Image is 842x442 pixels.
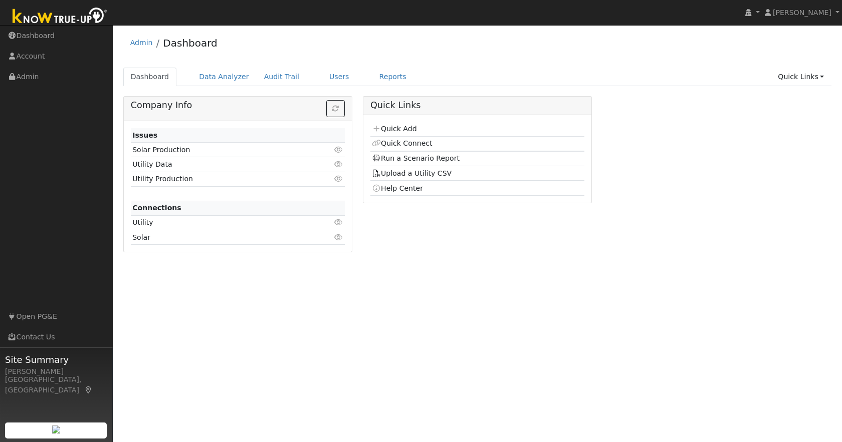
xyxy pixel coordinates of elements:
a: Admin [130,39,153,47]
i: Click to view [334,161,343,168]
td: Utility [131,215,310,230]
h5: Quick Links [370,100,584,111]
strong: Connections [132,204,181,212]
a: Users [322,68,357,86]
span: Site Summary [5,353,107,366]
td: Solar [131,230,310,245]
div: [GEOGRAPHIC_DATA], [GEOGRAPHIC_DATA] [5,374,107,395]
a: Quick Links [770,68,831,86]
a: Dashboard [123,68,177,86]
i: Click to view [334,234,343,241]
div: [PERSON_NAME] [5,366,107,377]
a: Help Center [372,184,423,192]
a: Quick Connect [372,139,432,147]
a: Upload a Utility CSV [372,169,452,177]
img: retrieve [52,425,60,433]
a: Data Analyzer [191,68,257,86]
span: [PERSON_NAME] [773,9,831,17]
a: Quick Add [372,125,416,133]
a: Dashboard [163,37,218,49]
h5: Company Info [131,100,345,111]
td: Utility Production [131,172,310,186]
i: Click to view [334,219,343,226]
i: Click to view [334,146,343,153]
a: Run a Scenario Report [372,154,460,162]
i: Click to view [334,175,343,182]
td: Solar Production [131,143,310,157]
a: Audit Trail [257,68,307,86]
td: Utility Data [131,157,310,172]
a: Reports [372,68,414,86]
img: Know True-Up [8,6,113,28]
strong: Issues [132,131,157,139]
a: Map [84,386,93,394]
